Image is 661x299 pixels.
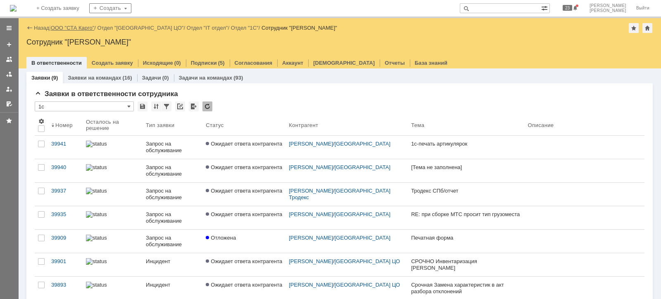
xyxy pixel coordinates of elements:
a: [GEOGRAPHIC_DATA] ЦО [335,282,400,288]
a: RE: при сборке МТС просит тип грузоместа [408,206,524,229]
div: 0. Просрочен [294,226,298,231]
a: Согласования [235,60,273,66]
img: statusbar-100 (1).png [86,141,107,147]
div: (0) [162,75,169,81]
div: RE: при сборке МТС просит тип грузоместа [411,211,521,218]
div: Обновлять список [202,101,212,111]
img: logo [10,5,17,12]
div: Скопировать ссылку на список [175,101,185,111]
a: [PERSON_NAME] [289,235,333,241]
div: 0 [400,12,403,19]
a: statusbar-100 (1).png [83,136,143,159]
div: 17.10.2025 [275,106,289,113]
div: Новая [14,12,34,19]
div: #39893: WMS Инвентаризация [221,133,299,146]
a: Перейти на домашнюю страницу [10,5,17,12]
a: ООО "СТА Карго" [51,25,95,31]
div: #39909: WMS Прочее [221,252,299,258]
div: 5. Менее 100% [294,273,298,278]
div: Создать [89,3,131,13]
div: 5. Менее 100% [294,61,298,65]
a: Задачи на командах [179,75,233,81]
a: statusbar-0 (1).png [83,253,143,276]
a: В ответственности [31,60,82,66]
div: Фильтрация... [162,101,171,111]
span: Ожидает ответа контрагента [206,211,282,217]
div: #39901: WMS Инвентаризация ТСД [221,192,299,205]
a: Ожидает ответа контрагента [202,136,285,159]
a: Ожидает ответа контрагента [202,206,285,229]
div: #39864: WMS Приёмка ТСД [221,86,299,92]
a: Заявки на командах [68,75,121,81]
div: (93) [233,75,243,81]
img: statusbar-0 (1).png [86,282,107,288]
div: В работе [117,12,146,19]
th: Статус [202,115,285,136]
div: Номер [55,122,73,128]
span: Настройки [38,118,45,125]
span: Заявки в ответственности сотрудника [35,90,178,98]
div: Запрос на обслуживание [146,141,199,154]
div: Сохранить вид [138,101,147,111]
a: Подписки [191,60,217,66]
img: statusbar-100 (1).png [86,211,107,218]
div: Тродекс СПб/отчет [411,188,521,194]
a: Создать заявку [92,60,133,66]
a: [PERSON_NAME] [289,164,333,170]
div: Запрос на обслуживание [146,211,199,224]
div: | [49,24,50,31]
a: [PERSON_NAME] [289,188,333,194]
th: Тема [408,115,524,136]
a: #39893: WMS Инвентаризация [221,133,265,146]
a: Создать заявку [2,38,16,51]
div: / [289,164,404,171]
a: #39834: WMS Прочее [221,39,279,45]
div: Печатная форма [411,235,521,241]
img: statusbar-100 (1).png [86,164,107,171]
img: statusbar-100 (1).png [86,235,107,241]
div: Запрос на обслуживание [146,235,199,248]
a: СРОЧНО Инвентаризация [PERSON_NAME] [408,253,524,276]
a: Никитина Елена Валерьевна [221,224,231,233]
a: [GEOGRAPHIC_DATA] ЦО [335,258,400,264]
a: Заявки [31,75,50,81]
a: Завидова Виктория Викторовна [221,105,231,115]
span: Ожидает ответа контрагента [206,164,282,170]
a: Мои заявки [2,82,16,96]
a: Назад [34,25,49,31]
span: Ожидает ответа контрагента [206,141,282,147]
a: Запрос на обслуживание [143,183,202,206]
div: 1с-печать артикулярок [411,141,521,147]
div: СРОЧНО Инвентаризация ПЕТРО ГМ [221,207,299,219]
div: Описание [528,122,554,128]
div: СРОЧНО Инвентаризация [PERSON_NAME] [411,258,521,271]
div: / [97,25,187,31]
div: (16) [122,75,132,81]
a: 39909 [48,230,83,253]
a: Гончарова Светлана Юрьевна [221,271,231,280]
a: Елена Егорова [221,58,231,68]
a: База знаний [415,60,447,66]
a: [GEOGRAPHIC_DATA] [335,211,390,217]
div: / [289,188,404,201]
div: Инцидент [146,258,199,265]
div: 16.10.2025 [275,272,289,279]
span: [PERSON_NAME] [590,8,626,13]
a: Отдел "1С" [231,25,259,31]
a: statusbar-40 (1).png [83,183,143,206]
div: / [187,25,231,31]
div: Осталось на решение [86,119,133,131]
a: Запрос на обслуживание [143,136,202,159]
div: (9) [51,75,58,81]
a: Отдел "[GEOGRAPHIC_DATA] ЦО" [97,25,184,31]
a: 39941 [48,136,83,159]
span: 23 [563,5,572,11]
div: Срочная Замена характеристик в акт разбора отклонений [411,282,521,295]
span: Ожидает ответа контрагента [206,188,282,194]
a: Запрос на обслуживание [143,159,202,182]
a: statusbar-100 (1).png [83,206,143,229]
a: [PERSON_NAME] [289,141,333,147]
a: #39909: WMS Прочее [221,252,279,258]
span: Ожидает ответа контрагента [206,258,282,264]
div: Статус [206,122,224,128]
